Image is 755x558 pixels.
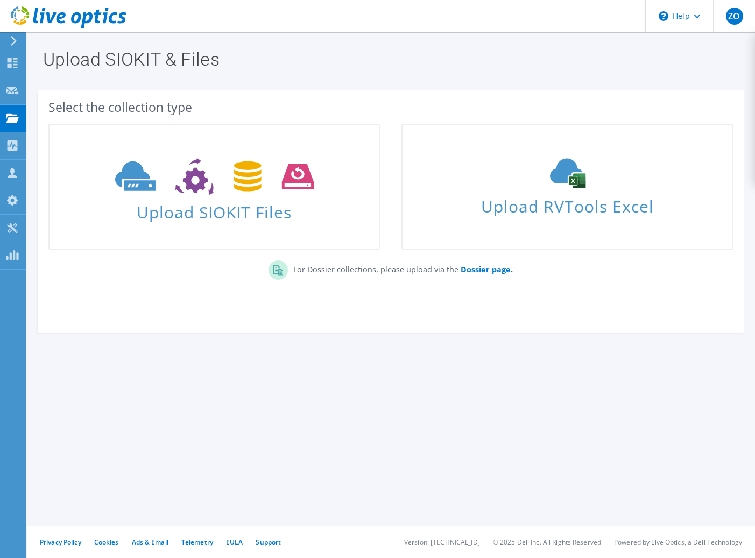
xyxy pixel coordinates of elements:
li: Version: [TECHNICAL_ID] [404,538,480,547]
a: Support [256,538,281,547]
a: Dossier page. [458,264,513,274]
span: ZO [726,8,743,25]
span: Upload SIOKIT Files [50,197,379,221]
p: For Dossier collections, please upload via the [288,260,513,276]
div: Select the collection type [48,101,733,113]
li: © 2025 Dell Inc. All Rights Reserved [493,538,601,547]
a: Privacy Policy [40,538,81,547]
h1: Upload SIOKIT & Files [43,50,733,68]
svg: \n [659,11,668,21]
li: Powered by Live Optics, a Dell Technology [614,538,742,547]
a: Ads & Email [132,538,168,547]
a: Upload SIOKIT Files [48,124,380,250]
span: Upload RVTools Excel [403,192,732,215]
a: Cookies [94,538,119,547]
a: Telemetry [181,538,213,547]
a: EULA [226,538,243,547]
b: Dossier page. [461,264,513,274]
a: Upload RVTools Excel [401,124,733,250]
